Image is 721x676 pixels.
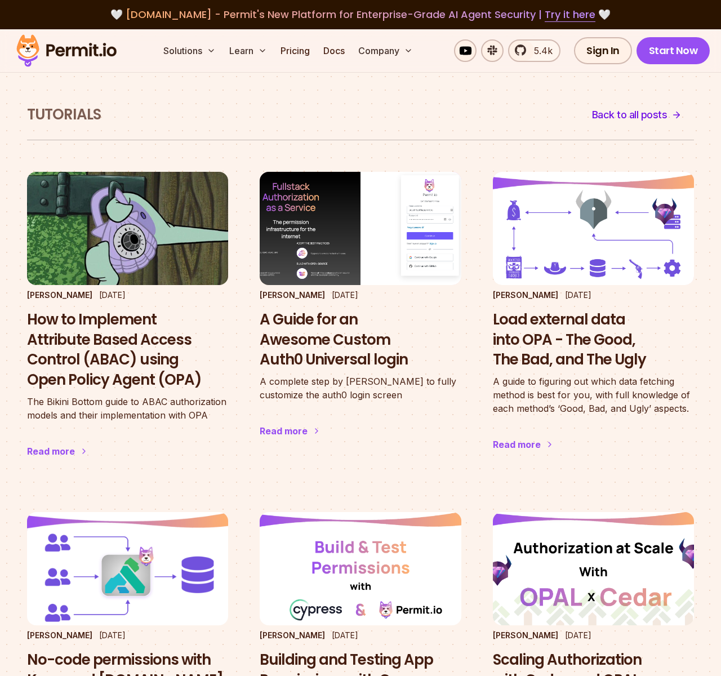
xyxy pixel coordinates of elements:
[99,290,126,300] time: [DATE]
[27,512,228,625] img: No-code permissions with Kong and Permit.io
[637,37,710,64] a: Start Now
[260,375,461,402] p: A complete step by [PERSON_NAME] to fully customize the auth0 login screen
[565,290,591,300] time: [DATE]
[493,290,558,301] p: [PERSON_NAME]
[11,32,122,70] img: Permit logo
[27,105,101,125] h1: Tutorials
[493,375,694,415] p: A guide to figuring out which data fetching method is best for you, with full knowledge of each m...
[592,107,667,123] span: Back to all posts
[260,172,461,460] a: A Guide for an Awesome Custom Auth0 Universal login[PERSON_NAME][DATE]A Guide for an Awesome Cust...
[27,290,92,301] p: [PERSON_NAME]
[493,172,694,474] a: Load external data into OPA - The Good, The Bad, and The Ugly[PERSON_NAME][DATE]Load external dat...
[126,7,595,21] span: [DOMAIN_NAME] - Permit's New Platform for Enterprise-Grade AI Agent Security |
[260,512,461,625] img: Building and Testing App Permissions with Cypress
[27,630,92,641] p: [PERSON_NAME]
[319,39,349,62] a: Docs
[260,310,461,370] h3: A Guide for an Awesome Custom Auth0 Universal login
[27,172,228,481] a: How to Implement Attribute Based Access Control (ABAC) using Open Policy Agent (OPA)[PERSON_NAME]...
[27,7,694,23] div: 🤍 🤍
[354,39,417,62] button: Company
[260,172,461,285] img: A Guide for an Awesome Custom Auth0 Universal login
[27,310,228,390] h3: How to Implement Attribute Based Access Control (ABAC) using Open Policy Agent (OPA)
[574,37,632,64] a: Sign In
[527,44,553,57] span: 5.4k
[493,512,694,625] img: Scaling Authorization with Cedar and OPAL
[545,7,595,22] a: Try it here
[332,290,358,300] time: [DATE]
[493,310,694,370] h3: Load external data into OPA - The Good, The Bad, and The Ugly
[27,172,228,285] img: How to Implement Attribute Based Access Control (ABAC) using Open Policy Agent (OPA)
[260,424,308,438] div: Read more
[159,39,220,62] button: Solutions
[260,630,325,641] p: [PERSON_NAME]
[493,630,558,641] p: [PERSON_NAME]
[99,630,126,640] time: [DATE]
[27,444,75,458] div: Read more
[332,630,358,640] time: [DATE]
[493,438,541,451] div: Read more
[225,39,272,62] button: Learn
[580,101,695,128] a: Back to all posts
[276,39,314,62] a: Pricing
[565,630,591,640] time: [DATE]
[493,172,694,285] img: Load external data into OPA - The Good, The Bad, and The Ugly
[27,395,228,422] p: The Bikini Bottom guide to ABAC authorization models and their implementation with OPA
[508,39,560,62] a: 5.4k
[260,290,325,301] p: [PERSON_NAME]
